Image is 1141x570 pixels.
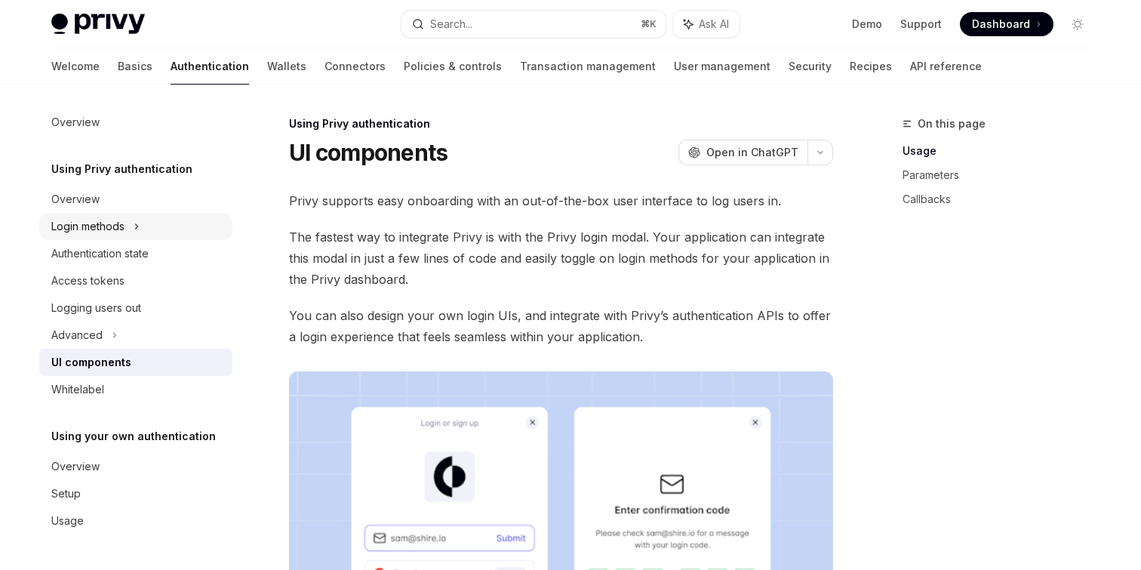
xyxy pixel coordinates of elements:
h5: Using your own authentication [51,427,216,445]
div: Usage [51,512,84,530]
a: API reference [910,48,982,85]
div: Authentication state [51,245,149,263]
div: Using Privy authentication [289,116,833,131]
a: Parameters [903,163,1102,187]
a: Logging users out [39,294,232,322]
a: Demo [852,17,882,32]
a: Authentication state [39,240,232,267]
button: Open in ChatGPT [678,140,807,165]
div: Whitelabel [51,381,104,399]
div: Search... [430,15,472,33]
a: Recipes [850,48,892,85]
a: Security [789,48,832,85]
div: Logging users out [51,299,141,317]
a: Policies & controls [404,48,502,85]
a: Overview [39,109,232,136]
a: Setup [39,480,232,507]
button: Ask AI [673,11,740,38]
div: Overview [51,190,100,208]
a: Basics [118,48,152,85]
div: UI components [51,353,131,371]
div: Login methods [51,217,125,236]
div: Setup [51,485,81,503]
div: Overview [51,113,100,131]
a: Overview [39,186,232,213]
a: UI components [39,349,232,376]
a: Authentication [171,48,249,85]
div: Overview [51,458,100,476]
a: User management [674,48,770,85]
span: On this page [918,115,986,133]
button: Search...⌘K [401,11,666,38]
a: Overview [39,453,232,480]
span: The fastest way to integrate Privy is with the Privy login modal. Your application can integrate ... [289,226,833,290]
a: Usage [903,139,1102,163]
div: Advanced [51,326,103,344]
span: Dashboard [972,17,1030,32]
span: ⌘ K [641,18,657,30]
h5: Using Privy authentication [51,160,192,178]
span: You can also design your own login UIs, and integrate with Privy’s authentication APIs to offer a... [289,305,833,347]
a: Dashboard [960,12,1053,36]
a: Transaction management [520,48,656,85]
span: Ask AI [699,17,729,32]
span: Open in ChatGPT [706,145,798,160]
a: Welcome [51,48,100,85]
a: Usage [39,507,232,535]
a: Wallets [267,48,306,85]
a: Access tokens [39,267,232,294]
a: Support [900,17,942,32]
a: Callbacks [903,187,1102,211]
img: light logo [51,14,145,35]
h1: UI components [289,139,447,166]
button: Toggle dark mode [1066,12,1090,36]
a: Connectors [324,48,386,85]
a: Whitelabel [39,376,232,403]
div: Access tokens [51,272,125,290]
span: Privy supports easy onboarding with an out-of-the-box user interface to log users in. [289,190,833,211]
